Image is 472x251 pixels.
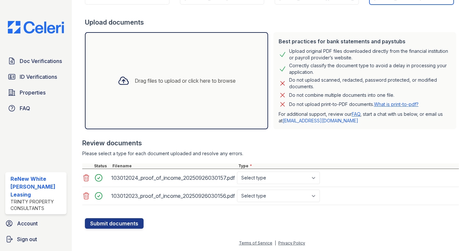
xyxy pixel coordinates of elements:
p: Do not upload print-to-PDF documents. [289,101,419,108]
div: ReNew White [PERSON_NAME] Leasing [10,175,64,199]
div: 103012023_proof_of_income_20250926030156.pdf [111,191,234,201]
div: Correctly classify the document type to avoid a delay in processing your application. [289,62,451,75]
a: [EMAIL_ADDRESS][DOMAIN_NAME] [283,118,358,123]
a: Properties [5,86,67,99]
div: Review documents [82,138,459,148]
div: | [275,241,276,245]
div: Type [237,163,459,169]
span: Doc Verifications [20,57,62,65]
img: CE_Logo_Blue-a8612792a0a2168367f1c8372b55b34899dd931a85d93a1a3d3e32e68fde9ad4.png [3,21,69,33]
span: FAQ [20,104,30,112]
div: Do not combine multiple documents into one file. [289,91,394,99]
span: Properties [20,89,46,96]
span: Account [17,220,38,227]
div: Do not upload scanned, redacted, password protected, or modified documents. [289,77,451,90]
a: Account [3,217,69,230]
a: FAQ [352,111,360,117]
div: Upload documents [85,18,459,27]
a: FAQ [5,102,67,115]
button: Submit documents [85,218,144,229]
a: ID Verifications [5,70,67,83]
a: Doc Verifications [5,54,67,68]
p: For additional support, review our , start a chat with us below, or email us at [279,111,451,124]
div: 103012024_proof_of_income_20250926030157.pdf [111,173,234,183]
a: Privacy Policy [278,241,305,245]
div: Trinity Property Consultants [10,199,64,212]
span: Sign out [17,235,37,243]
div: Status [93,163,111,169]
div: Upload original PDF files downloaded directly from the financial institution or payroll provider’... [289,48,451,61]
a: What is print-to-pdf? [374,101,419,107]
a: Terms of Service [239,241,272,245]
a: Sign out [3,233,69,246]
span: ID Verifications [20,73,57,81]
div: Please select a type for each document uploaded and resolve any errors. [82,150,459,157]
div: Best practices for bank statements and paystubs [279,37,451,45]
div: Drag files to upload or click here to browse [135,77,236,85]
div: Filename [111,163,237,169]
